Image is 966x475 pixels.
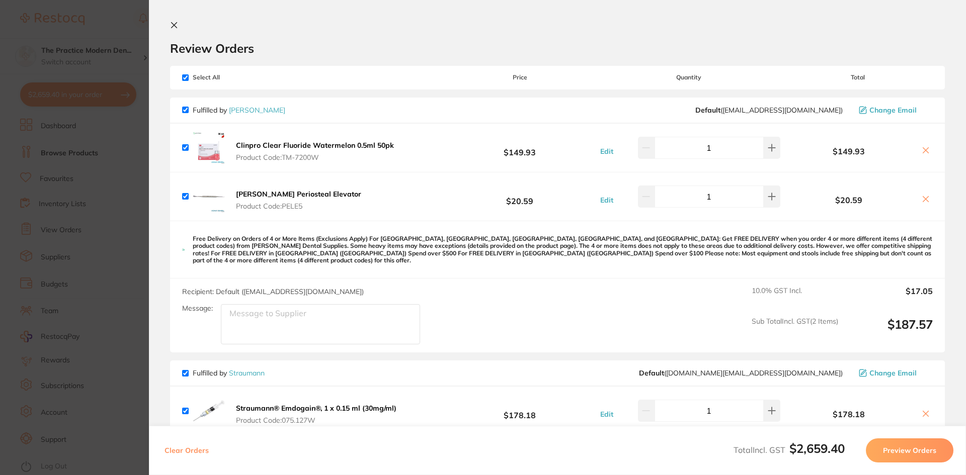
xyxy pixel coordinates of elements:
[752,287,838,309] span: 10.0 % GST Incl.
[236,202,361,210] span: Product Code: PELE5
[597,410,616,419] button: Edit
[233,189,364,211] button: [PERSON_NAME] Periosteal Elevator Product Code:PELE5
[783,74,933,81] span: Total
[193,180,225,213] img: cnN5NHgxeQ
[869,369,917,377] span: Change Email
[229,368,265,377] a: Straumann
[182,287,364,296] span: Recipient: Default ( [EMAIL_ADDRESS][DOMAIN_NAME] )
[193,106,285,114] p: Fulfilled by
[233,141,397,162] button: Clinpro Clear Fluoride Watermelon 0.5ml 50pk Product Code:TM-7200W
[236,404,396,413] b: Straumann® Emdogain®, 1 x 0.15 ml (30mg/ml)
[193,369,265,377] p: Fulfilled by
[639,369,843,377] span: customerservice.au@straumann.com
[236,189,361,199] b: [PERSON_NAME] Periosteal Elevator
[193,395,225,427] img: cnFqdHE4Yg
[639,368,664,377] b: Default
[595,74,783,81] span: Quantity
[846,317,933,345] output: $187.57
[597,147,616,156] button: Edit
[789,441,845,456] b: $2,659.40
[752,317,838,345] span: Sub Total Incl. GST ( 2 Items)
[445,138,595,157] b: $149.93
[783,196,915,205] b: $20.59
[170,41,945,56] h2: Review Orders
[233,404,399,425] button: Straumann® Emdogain®, 1 x 0.15 ml (30mg/ml) Product Code:075.127W
[734,445,845,455] span: Total Incl. GST
[229,106,285,115] a: [PERSON_NAME]
[445,187,595,206] b: $20.59
[236,153,394,161] span: Product Code: TM-7200W
[236,141,394,150] b: Clinpro Clear Fluoride Watermelon 0.5ml 50pk
[182,74,283,81] span: Select All
[846,287,933,309] output: $17.05
[445,74,595,81] span: Price
[236,416,396,424] span: Product Code: 075.127W
[866,438,953,462] button: Preview Orders
[445,402,595,420] b: $178.18
[856,368,933,377] button: Change Email
[162,438,212,462] button: Clear Orders
[695,106,843,114] span: save@adamdental.com.au
[182,304,213,313] label: Message:
[869,106,917,114] span: Change Email
[783,410,915,419] b: $178.18
[856,106,933,115] button: Change Email
[193,235,933,264] p: Free Delivery on Orders of 4 or More Items (Exclusions Apply) For [GEOGRAPHIC_DATA], [GEOGRAPHIC_...
[695,106,720,115] b: Default
[783,147,915,156] b: $149.93
[597,196,616,205] button: Edit
[193,132,225,164] img: OGkyNnBkdQ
